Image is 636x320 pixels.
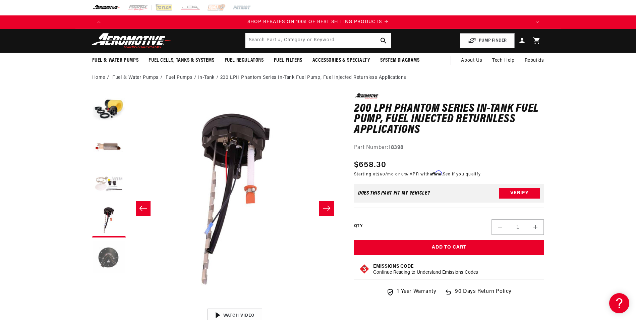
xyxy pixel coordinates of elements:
[377,172,385,176] span: $60
[312,57,370,64] span: Accessories & Specialty
[90,33,173,49] img: Aeromotive
[92,130,126,164] button: Load image 2 in gallery view
[487,53,519,69] summary: Tech Help
[430,171,442,176] span: Affirm
[373,270,478,276] p: Continue Reading to Understand Emissions Codes
[106,18,531,26] div: 3 of 4
[531,15,544,29] button: Translation missing: en.sections.announcements.next_announcement
[136,201,151,216] button: Slide left
[373,264,478,276] button: Emissions CodeContinue Reading to Understand Emissions Codes
[92,15,106,29] button: Translation missing: en.sections.announcements.previous_announcement
[359,264,370,274] img: Emissions code
[389,145,404,150] strong: 18398
[92,74,105,82] a: Home
[397,287,436,296] span: 1 Year Warranty
[354,171,481,177] p: Starting at /mo or 0% APR with .
[92,93,126,127] button: Load image 1 in gallery view
[92,57,139,64] span: Fuel & Water Pumps
[460,33,515,48] button: PUMP FINDER
[455,287,512,303] span: 90 Days Return Policy
[373,264,414,269] strong: Emissions Code
[443,172,481,176] a: See if you qualify - Learn more about Affirm Financing (opens in modal)
[245,33,391,48] input: Search by Part Number, Category or Keyword
[87,53,144,68] summary: Fuel & Water Pumps
[375,53,425,68] summary: System Diagrams
[376,33,391,48] button: search button
[492,57,514,64] span: Tech Help
[92,74,544,82] nav: breadcrumbs
[198,74,220,82] li: In-Tank
[354,223,362,229] label: QTY
[358,191,430,196] div: Does This part fit My vehicle?
[92,241,126,274] button: Load image 5 in gallery view
[220,74,406,82] li: 200 LPH Phantom Series In-Tank Fuel Pump, Fuel Injected Returnless Applications
[75,15,561,29] slideshow-component: Translation missing: en.sections.announcements.announcement_bar
[461,58,482,63] span: About Us
[220,53,269,68] summary: Fuel Regulators
[380,57,420,64] span: System Diagrams
[92,204,126,237] button: Load image 4 in gallery view
[166,74,192,82] a: Fuel Pumps
[354,104,544,136] h1: 200 LPH Phantom Series In-Tank Fuel Pump, Fuel Injected Returnless Applications
[149,57,214,64] span: Fuel Cells, Tanks & Systems
[456,53,487,69] a: About Us
[247,19,382,24] span: SHOP REBATES ON 100s OF BEST SELLING PRODUCTS
[225,57,264,64] span: Fuel Regulators
[319,201,334,216] button: Slide right
[307,53,375,68] summary: Accessories & Specialty
[274,57,302,64] span: Fuel Filters
[354,240,544,255] button: Add to Cart
[112,74,159,82] a: Fuel & Water Pumps
[269,53,307,68] summary: Fuel Filters
[520,53,549,69] summary: Rebuilds
[354,159,386,171] span: $658.30
[106,18,531,26] div: Announcement
[386,287,436,296] a: 1 Year Warranty
[354,144,544,152] div: Part Number:
[143,53,219,68] summary: Fuel Cells, Tanks & Systems
[444,287,512,303] a: 90 Days Return Policy
[106,18,531,26] a: SHOP REBATES ON 100s OF BEST SELLING PRODUCTS
[525,57,544,64] span: Rebuilds
[499,188,540,199] button: Verify
[92,167,126,201] button: Load image 3 in gallery view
